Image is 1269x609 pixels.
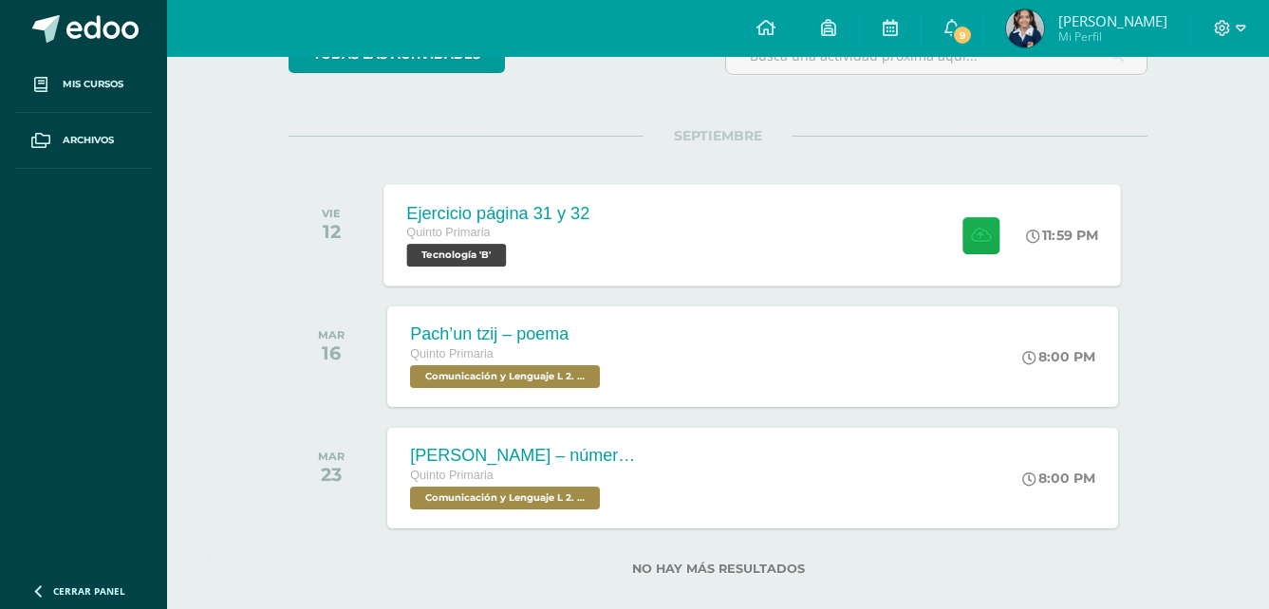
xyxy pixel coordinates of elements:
[407,244,507,267] span: Tecnología 'B'
[322,207,341,220] div: VIE
[1027,227,1099,244] div: 11:59 PM
[53,584,125,598] span: Cerrar panel
[1022,470,1095,487] div: 8:00 PM
[318,341,345,364] div: 16
[289,562,1148,576] label: No hay más resultados
[15,113,152,169] a: Archivos
[322,220,341,243] div: 12
[1058,28,1167,45] span: Mi Perfil
[407,203,590,223] div: Ejercicio página 31 y 32
[15,57,152,113] a: Mis cursos
[410,365,600,388] span: Comunicación y Lenguaje L 2. Segundo Idioma 'B'
[318,450,345,463] div: MAR
[1006,9,1044,47] img: eab41324b9ac9c6667fbdb11dc42e9a2.png
[318,328,345,341] div: MAR
[410,446,638,466] div: [PERSON_NAME] – números mayas
[410,487,600,509] span: Comunicación y Lenguaje L 2. Segundo Idioma 'B'
[318,463,345,486] div: 23
[410,469,494,482] span: Quinto Primaria
[1022,348,1095,365] div: 8:00 PM
[410,347,494,360] span: Quinto Primaria
[952,25,973,46] span: 9
[63,133,114,148] span: Archivos
[63,77,123,92] span: Mis cursos
[644,127,793,144] span: SEPTIEMBRE
[410,324,605,344] div: Pach’un tzij – poema
[1058,11,1167,30] span: [PERSON_NAME]
[407,226,491,239] span: Quinto Primaria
